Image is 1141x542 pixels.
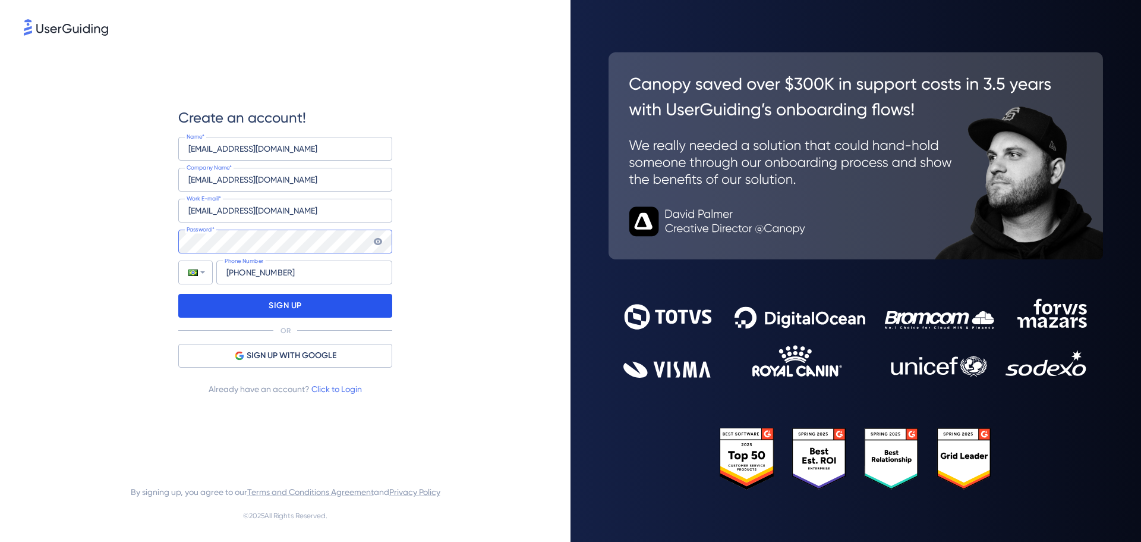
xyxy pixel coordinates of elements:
[623,299,1088,378] img: 9302ce2ac39453076f5bc0f2f2ca889b.svg
[216,261,392,284] input: Phone Number
[178,108,306,127] span: Create an account!
[269,296,302,315] p: SIGN UP
[131,485,440,499] span: By signing up, you agree to our and
[720,428,992,490] img: 25303e33045975176eb484905ab012ff.svg
[209,382,362,396] span: Already have an account?
[24,19,108,36] img: 8faab4ba6bc7696a72372aa768b0286c.svg
[178,168,392,192] input: Example Company
[247,487,374,497] a: Terms and Conditions Agreement
[311,384,362,394] a: Click to Login
[178,199,392,223] input: john@example.com
[609,52,1103,259] img: 26c0aa7c25a843aed4baddd2b5e0fa68.svg
[280,326,291,336] p: OR
[178,137,392,161] input: John
[243,509,327,523] span: © 2025 All Rights Reserved.
[389,487,440,497] a: Privacy Policy
[247,349,336,363] span: SIGN UP WITH GOOGLE
[179,261,212,284] div: Brazil: + 55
